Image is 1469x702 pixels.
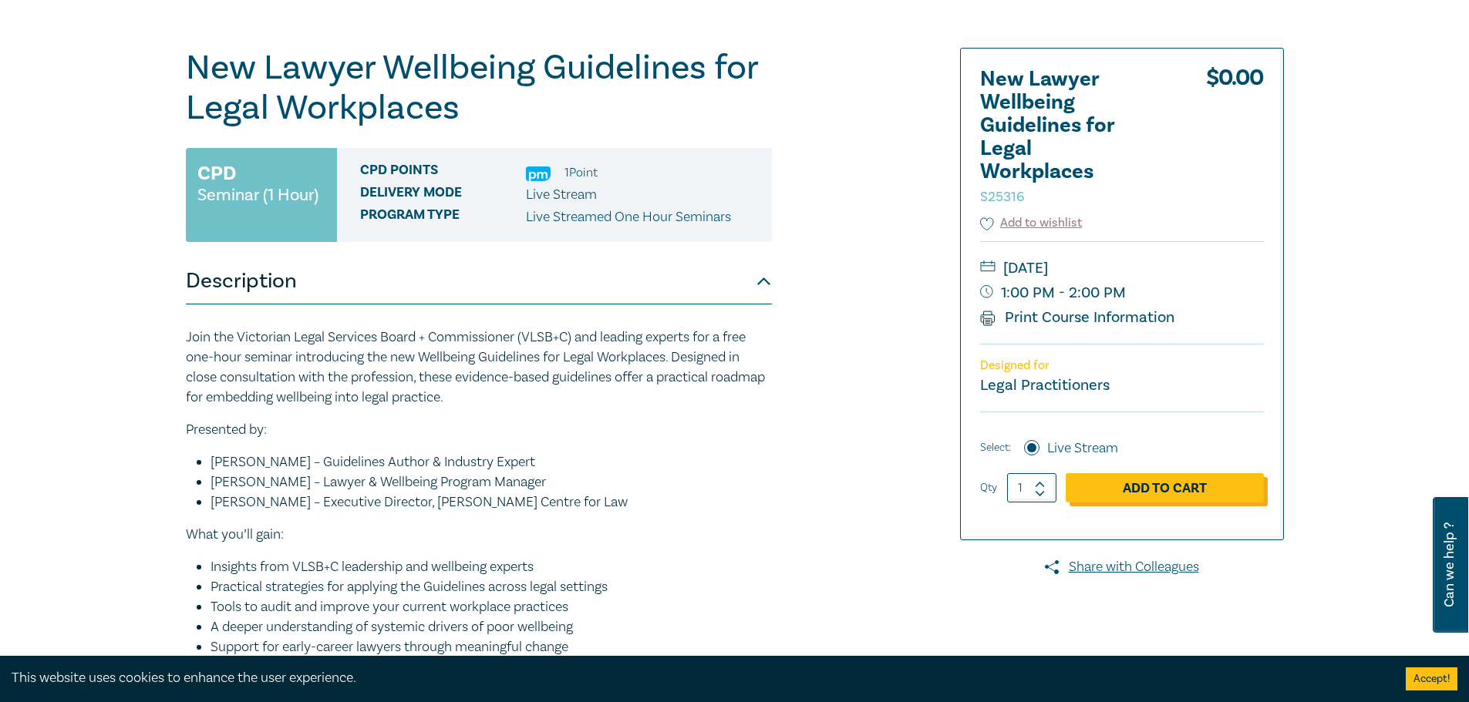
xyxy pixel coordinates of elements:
[980,307,1175,327] a: Print Course Information
[564,163,598,183] li: 1 Point
[980,439,1011,456] span: Select:
[211,492,772,512] li: [PERSON_NAME] – Executive Director, [PERSON_NAME] Centre for Law
[197,160,236,187] h3: CPD
[211,472,772,492] li: [PERSON_NAME] – Lawyer & Wellbeing Program Manager
[12,668,1383,688] div: This website uses cookies to enhance the user experience.
[1442,506,1457,623] span: Can we help ?
[980,68,1150,207] h2: New Lawyer Wellbeing Guidelines for Legal Workplaces
[526,166,551,181] img: Practice Management & Business Skills
[211,597,772,617] li: Tools to audit and improve your current workplace practices
[980,214,1083,232] button: Add to wishlist
[211,452,772,472] li: [PERSON_NAME] – Guidelines Author & Industry Expert
[1007,473,1056,502] input: 1
[360,185,526,205] span: Delivery Mode
[980,280,1264,305] small: 1:00 PM - 2:00 PM
[960,557,1284,577] a: Share with Colleagues
[211,617,772,637] li: A deeper understanding of systemic drivers of poor wellbeing
[197,187,318,203] small: Seminar (1 Hour)
[186,327,772,408] p: Join the Victorian Legal Services Board + Commissioner (VLSB+C) and leading experts for a free on...
[211,637,772,657] li: Support for early-career lawyers through meaningful change
[211,557,772,577] li: Insights from VLSB+C leadership and wellbeing experts
[526,186,597,203] span: Live Stream
[360,207,526,227] span: Program type
[980,479,997,496] label: Qty
[1066,473,1264,502] a: Add to Cart
[211,577,772,597] li: Practical strategies for applying the Guidelines across legal settings
[186,525,772,545] p: What you’ll gain:
[980,358,1264,373] p: Designed for
[980,188,1024,206] small: S25316
[186,420,772,440] p: Presented by:
[1406,667,1457,690] button: Accept cookies
[360,163,526,183] span: CPD Points
[980,375,1110,395] small: Legal Practitioners
[980,256,1264,280] small: [DATE]
[1206,68,1264,214] div: $ 0.00
[1047,438,1118,458] label: Live Stream
[526,207,731,227] p: Live Streamed One Hour Seminars
[186,48,772,128] h1: New Lawyer Wellbeing Guidelines for Legal Workplaces
[186,258,772,304] button: Description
